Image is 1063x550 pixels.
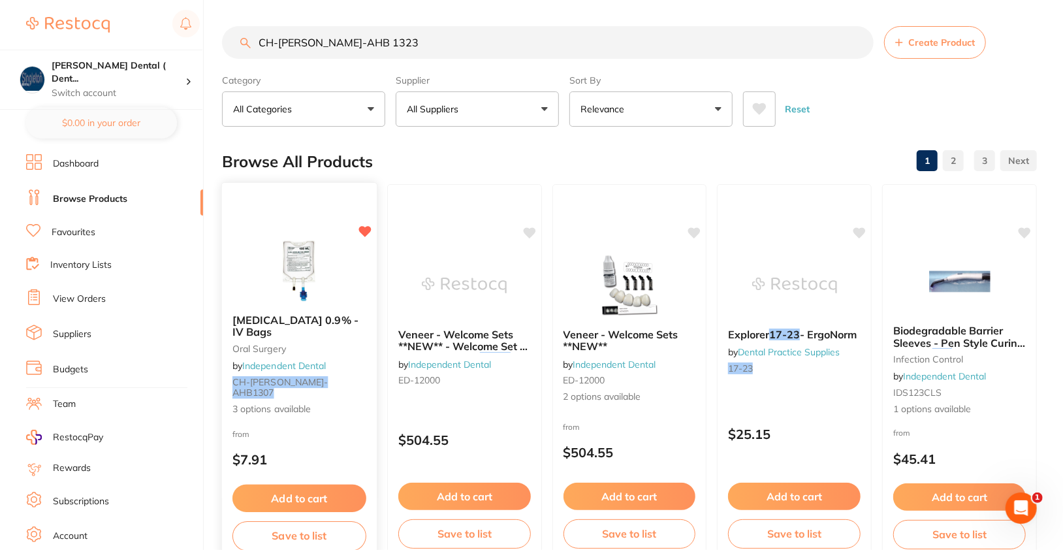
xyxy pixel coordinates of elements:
button: All Categories [222,91,385,127]
span: Veneer - Welcome Sets **NEW** [563,328,678,353]
a: 3 [974,148,995,174]
input: Search Products [222,26,874,59]
img: Explorer 17-23 - ErgoNorm [752,253,837,318]
a: Team [53,398,76,411]
a: Suppliers [53,328,91,341]
a: 1 [917,148,938,174]
img: Sodium Chloride 0.9% - IV Bags [257,237,342,303]
a: Restocq Logo [26,10,110,40]
label: Sort By [569,74,733,86]
a: Rewards [53,462,91,475]
a: Independent Dental [408,359,491,370]
button: Create Product [884,26,986,59]
a: RestocqPay [26,430,103,445]
p: $504.55 [398,432,531,447]
button: Add to cart [728,483,861,510]
small: infection control [893,354,1026,364]
em: CH-[PERSON_NAME]-AHB1307 [232,376,328,398]
img: Biodegradable Barrier Sleeves - Pen Style Curing Sleeve (123) ** BUY 5 GET 1 FREE ** [917,249,1002,314]
b: Biodegradable Barrier Sleeves - Pen Style Curing Sleeve (123) ** BUY 5 GET 1 FREE ** [893,325,1026,349]
span: by [728,346,840,358]
span: 1 [1032,493,1043,503]
a: Independent Dental [242,360,326,372]
a: Browse Products [53,193,127,206]
button: Save to list [728,519,861,548]
img: Singleton Dental ( DentalTown 8 Pty Ltd) [20,67,44,91]
p: $45.41 [893,451,1026,466]
em: 17-23 [728,363,753,374]
b: Veneer - Welcome Sets **NEW** - Welcome Set S: Veneer Case Set 13-23 S Upper [398,329,531,353]
p: $504.55 [563,445,696,460]
span: Explorer [728,328,769,341]
span: Create Product [908,37,975,48]
span: ED-12000 [563,374,605,386]
label: Supplier [396,74,559,86]
span: ED-12000 [398,374,440,386]
em: 17-23 [769,328,800,341]
button: Reset [781,91,814,127]
em: 123 [932,348,952,361]
p: All Suppliers [407,103,464,116]
p: $7.91 [232,452,366,467]
img: Restocq Logo [26,17,110,33]
span: [MEDICAL_DATA] 0.9% - IV Bags [232,313,358,338]
span: by [398,359,491,370]
span: from [563,422,580,432]
button: Add to cart [232,485,366,513]
a: Budgets [53,363,88,376]
b: Veneer - Welcome Sets **NEW** [563,329,696,353]
p: Relevance [580,103,629,116]
em: 13-23 [480,352,511,365]
span: by [563,359,656,370]
iframe: Intercom live chat [1006,493,1037,524]
button: $0.00 in your order [26,107,177,138]
button: Save to list [893,520,1026,549]
span: by [893,370,986,382]
span: Veneer - Welcome Sets **NEW** - Welcome Set S: Veneer Case Set [398,328,529,365]
button: Relevance [569,91,733,127]
a: Inventory Lists [50,259,112,272]
a: Account [53,530,87,543]
span: RestocqPay [53,431,103,444]
p: Switch account [52,87,185,100]
span: - ErgoNorm [800,328,857,341]
button: Add to cart [563,483,696,510]
span: from [893,428,910,438]
span: by [232,360,326,372]
img: Veneer - Welcome Sets **NEW** [587,253,672,318]
b: Explorer 17-23 - ErgoNorm [728,329,861,340]
h4: Singleton Dental ( DentalTown 8 Pty Ltd) [52,59,185,85]
span: ) ** BUY 5 GET 1 FREE ** [893,348,1024,373]
b: Sodium Chloride 0.9% - IV Bags [232,314,366,338]
span: 2 options available [563,391,696,404]
p: All Categories [233,103,297,116]
button: All Suppliers [396,91,559,127]
h2: Browse All Products [222,153,373,171]
button: Add to cart [398,483,531,510]
a: Independent Dental [573,359,656,370]
a: Subscriptions [53,495,109,508]
a: Independent Dental [903,370,986,382]
p: $25.15 [728,427,861,442]
label: Category [222,74,385,86]
small: oral surgery [232,344,366,354]
span: Biodegradable Barrier Sleeves - Pen Style Curing Sleeve ( [893,324,1025,361]
span: from [232,429,249,438]
a: 2 [943,148,964,174]
img: RestocqPay [26,430,42,445]
button: Save to list [398,519,531,548]
a: Dashboard [53,157,99,170]
a: Dental Practice Supplies [738,346,840,358]
a: View Orders [53,293,106,306]
a: Favourites [52,226,95,239]
span: IDS123CLS [893,387,942,398]
span: 3 options available [232,403,366,416]
img: Veneer - Welcome Sets **NEW** - Welcome Set S: Veneer Case Set 13-23 S Upper [422,253,507,318]
button: Add to cart [893,483,1026,511]
button: Save to list [563,519,696,548]
span: 1 options available [893,403,1026,416]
